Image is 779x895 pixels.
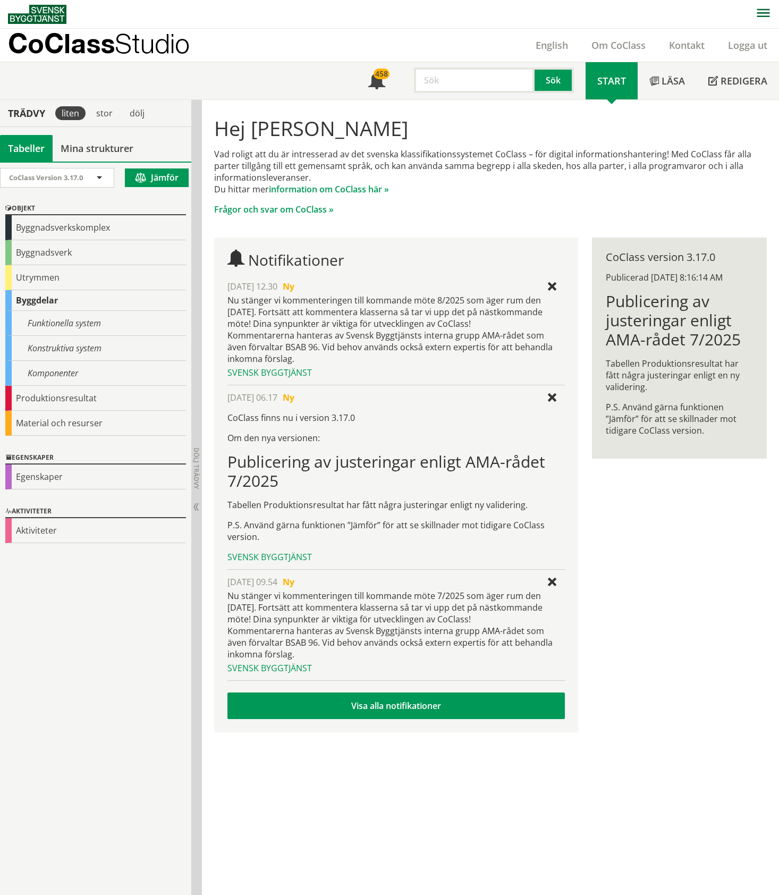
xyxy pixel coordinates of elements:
[414,67,535,93] input: Sök
[535,67,574,93] button: Sök
[227,392,277,403] span: [DATE] 06.17
[357,62,397,99] a: 458
[5,465,186,489] div: Egenskaper
[586,62,638,99] a: Start
[214,116,767,140] h1: Hej [PERSON_NAME]
[227,551,565,563] div: Svensk Byggtjänst
[227,662,565,674] div: Svensk Byggtjänst
[5,290,186,311] div: Byggdelar
[227,294,565,365] div: Nu stänger vi kommenteringen till kommande möte 8/2025 som äger rum den [DATE]. Fortsätt att komm...
[5,336,186,361] div: Konstruktiva system
[214,148,767,195] p: Vad roligt att du är intresserad av det svenska klassifikationssystemet CoClass – för digital inf...
[123,106,151,120] div: dölj
[5,518,186,543] div: Aktiviteter
[227,519,565,543] p: P.S. Använd gärna funktionen ”Jämför” för att se skillnader mot tidigare CoClass version.
[115,28,190,59] span: Studio
[606,401,753,436] p: P.S. Använd gärna funktionen ”Jämför” för att se skillnader mot tidigare CoClass version.
[580,39,657,52] a: Om CoClass
[227,590,565,660] div: Nu stänger vi kommenteringen till kommande möte 7/2025 som äger rum den [DATE]. Fortsätt att komm...
[283,281,294,292] span: Ny
[227,693,565,719] a: Visa alla notifikationer
[269,183,389,195] a: information om CoClass här »
[597,74,626,87] span: Start
[374,69,389,79] div: 458
[5,240,186,265] div: Byggnadsverk
[697,62,779,99] a: Redigera
[606,251,753,263] div: CoClass version 3.17.0
[8,37,190,49] p: CoClass
[248,250,344,270] span: Notifikationer
[227,432,565,444] p: Om den nya versionen:
[5,265,186,290] div: Utrymmen
[657,39,716,52] a: Kontakt
[283,392,294,403] span: Ny
[524,39,580,52] a: English
[716,39,779,52] a: Logga ut
[283,576,294,588] span: Ny
[5,361,186,386] div: Komponenter
[5,215,186,240] div: Byggnadsverkskomplex
[721,74,767,87] span: Redigera
[606,292,753,349] h1: Publicering av justeringar enligt AMA-rådet 7/2025
[90,106,119,120] div: stor
[192,448,201,489] span: Dölj trädvy
[125,168,189,187] button: Jämför
[5,311,186,336] div: Funktionella system
[227,576,277,588] span: [DATE] 09.54
[9,173,83,182] span: CoClass Version 3.17.0
[662,74,685,87] span: Läsa
[5,202,186,215] div: Objekt
[227,452,565,491] h1: Publicering av justeringar enligt AMA-rådet 7/2025
[5,452,186,465] div: Egenskaper
[53,135,141,162] a: Mina strukturer
[227,367,565,378] div: Svensk Byggtjänst
[5,386,186,411] div: Produktionsresultat
[5,411,186,436] div: Material och resurser
[2,107,51,119] div: Trädvy
[227,499,565,511] p: Tabellen Produktionsresultat har fått några justeringar enligt ny validering.
[368,73,385,90] span: Notifikationer
[55,106,86,120] div: liten
[606,358,753,393] p: Tabellen Produktionsresultat har fått några justeringar enligt en ny validering.
[8,5,66,24] img: Svensk Byggtjänst
[606,272,753,283] div: Publicerad [DATE] 8:16:14 AM
[8,29,213,62] a: CoClassStudio
[227,412,565,424] p: CoClass finns nu i version 3.17.0
[5,505,186,518] div: Aktiviteter
[227,281,277,292] span: [DATE] 12.30
[214,204,334,215] a: Frågor och svar om CoClass »
[638,62,697,99] a: Läsa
